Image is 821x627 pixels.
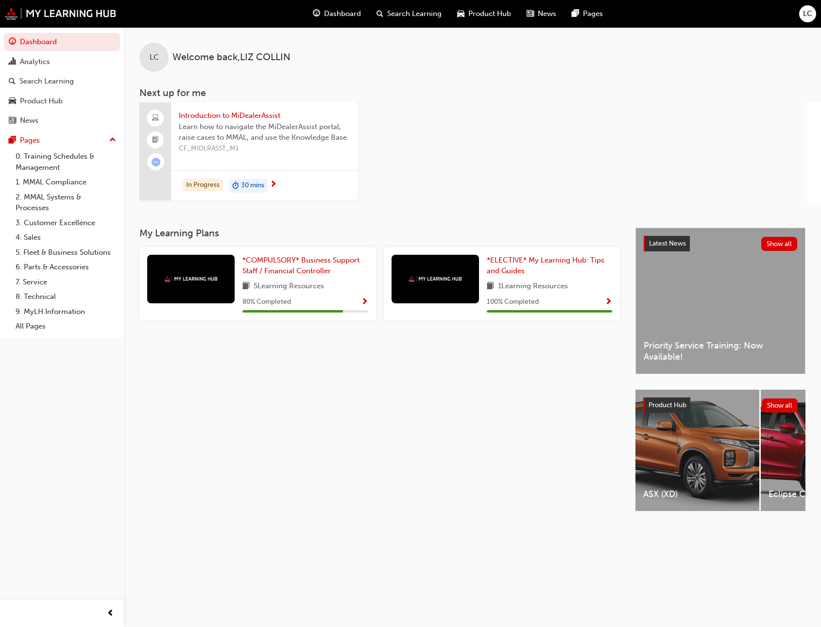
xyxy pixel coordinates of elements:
[12,304,120,319] a: 9. MyLH Information
[387,8,442,19] span: Search Learning
[172,52,291,63] span: Welcome back , LIZ COLLIN
[457,8,464,20] span: car-icon
[761,237,798,251] button: Show all
[9,136,16,145] span: pages-icon
[12,275,120,290] a: 7. Service
[9,77,16,86] span: search-icon
[4,31,120,132] button: DashboardAnalyticsSearch LearningProduct HubNews
[139,102,358,200] a: Introduction to MiDealerAssistLearn how to navigate the MiDealerAssist portal, raise cases to MMA...
[564,4,611,24] a: pages-iconPages
[643,489,752,500] span: ASX (XD)
[12,260,120,275] a: 6. Parts & Accessories
[20,135,40,146] div: Pages
[242,256,359,276] span: *COMPULSORY* Business Support Staff / Financial Controller
[242,280,250,293] span: book-icon
[12,190,120,215] a: 2. MMAL Systems & Processes
[313,8,320,20] span: guage-icon
[376,8,383,20] span: search-icon
[9,58,16,66] span: chart-icon
[9,97,16,106] span: car-icon
[179,110,350,121] span: Introduction to MiDealerAssist
[242,297,291,308] span: 80 % Completed
[468,8,511,19] span: Product Hub
[152,158,160,166] span: learningRecordVerb_ATTEMPT-icon
[644,236,797,251] a: Latest NewsShow all
[4,72,120,90] a: Search Learning
[487,280,494,293] span: book-icon
[4,132,120,149] button: Pages
[124,87,821,99] h3: Next up for me
[179,143,350,154] span: CF_MIDLRASST_M1
[4,92,120,110] a: Product Hub
[4,53,120,71] a: Analytics
[803,8,812,19] span: LC
[150,52,159,63] span: LC
[643,397,798,413] a: Product HubShow all
[232,180,239,192] span: duration-icon
[109,134,116,147] span: up-icon
[107,608,114,620] span: prev-icon
[409,276,462,282] img: mmal
[241,180,264,191] span: 30 mins
[164,276,218,282] img: mmal
[487,256,604,276] span: *ELECTIVE* My Learning Hub: Tips and Guides
[9,38,16,47] span: guage-icon
[799,5,816,22] button: LC
[20,56,50,67] div: Analytics
[242,255,368,277] a: *COMPULSORY* Business Support Staff / Financial Controller
[369,4,449,24] a: search-iconSearch Learning
[183,179,223,192] div: In Progress
[5,7,117,20] img: mmal
[12,215,120,231] a: 3. Customer Excellence
[527,8,534,20] span: news-icon
[487,255,613,277] a: *ELECTIVE* My Learning Hub: Tips and Guides
[644,340,797,362] span: Priority Service Training: Now Available!
[498,280,568,293] span: 1 Learning Resources
[254,280,324,293] span: 5 Learning Resources
[519,4,564,24] a: news-iconNews
[152,134,159,147] span: booktick-icon
[361,296,368,308] button: Show Progress
[305,4,369,24] a: guage-iconDashboard
[179,121,350,143] span: Learn how to navigate the MiDealerAssist portal, raise cases to MMAL, and use the Knowledge Base.
[361,298,368,307] span: Show Progress
[20,115,38,126] div: News
[583,8,603,19] span: Pages
[449,4,519,24] a: car-iconProduct Hub
[12,149,120,175] a: 0. Training Schedules & Management
[12,175,120,190] a: 1. MMAL Compliance
[139,228,620,239] h3: My Learning Plans
[270,181,277,189] span: next-icon
[20,96,63,107] div: Product Hub
[9,116,16,125] span: news-icon
[12,245,120,260] a: 5. Fleet & Business Solutions
[762,398,798,412] button: Show all
[324,8,361,19] span: Dashboard
[538,8,556,19] span: News
[635,228,805,374] a: Latest NewsShow allPriority Service Training: Now Available!
[649,401,686,409] span: Product Hub
[152,112,159,125] span: laptop-icon
[12,289,120,304] a: 8. Technical
[605,298,612,307] span: Show Progress
[19,76,74,87] div: Search Learning
[4,33,120,51] a: Dashboard
[635,390,759,511] a: ASX (XD)
[649,239,686,247] span: Latest News
[12,319,120,334] a: All Pages
[4,112,120,130] a: News
[572,8,579,20] span: pages-icon
[12,230,120,245] a: 4. Sales
[605,296,612,308] button: Show Progress
[487,297,539,308] span: 100 % Completed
